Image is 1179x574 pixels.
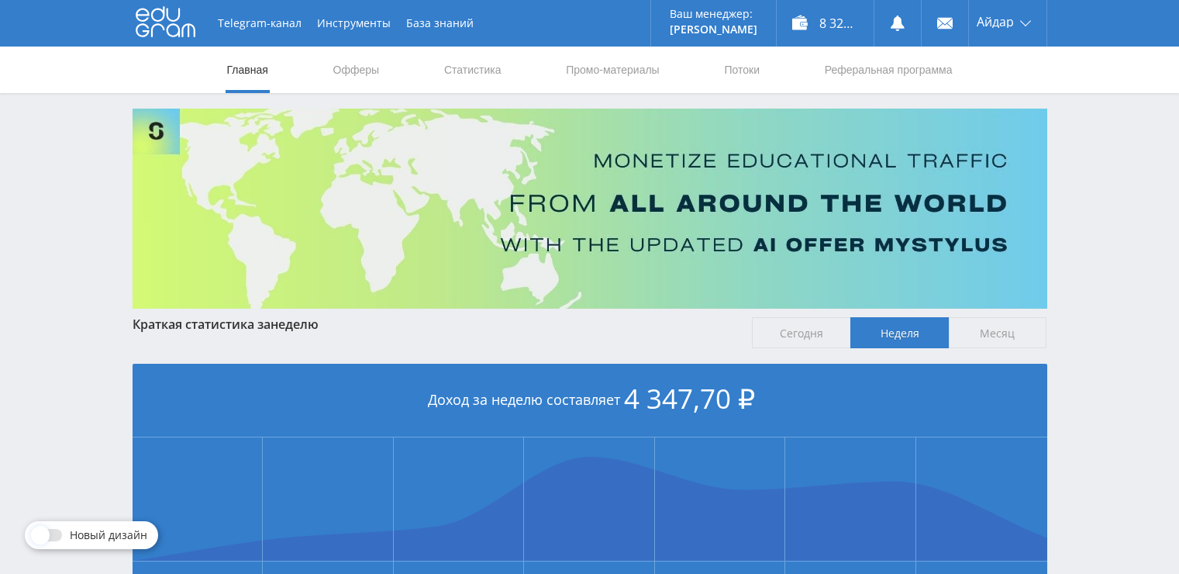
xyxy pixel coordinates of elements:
[70,529,147,541] span: Новый дизайн
[977,16,1014,28] span: Айдар
[850,317,949,348] span: Неделя
[226,47,270,93] a: Главная
[271,316,319,333] span: неделю
[332,47,381,93] a: Офферы
[133,317,737,331] div: Краткая статистика за
[624,380,755,417] span: 4 347,70 ₽
[564,47,660,93] a: Промо-материалы
[823,47,954,93] a: Реферальная программа
[670,23,757,36] p: [PERSON_NAME]
[133,109,1047,309] img: Banner
[752,317,850,348] span: Сегодня
[670,8,757,20] p: Ваш менеджер:
[443,47,503,93] a: Статистика
[133,364,1047,437] div: Доход за неделю составляет
[949,317,1047,348] span: Месяц
[722,47,761,93] a: Потоки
